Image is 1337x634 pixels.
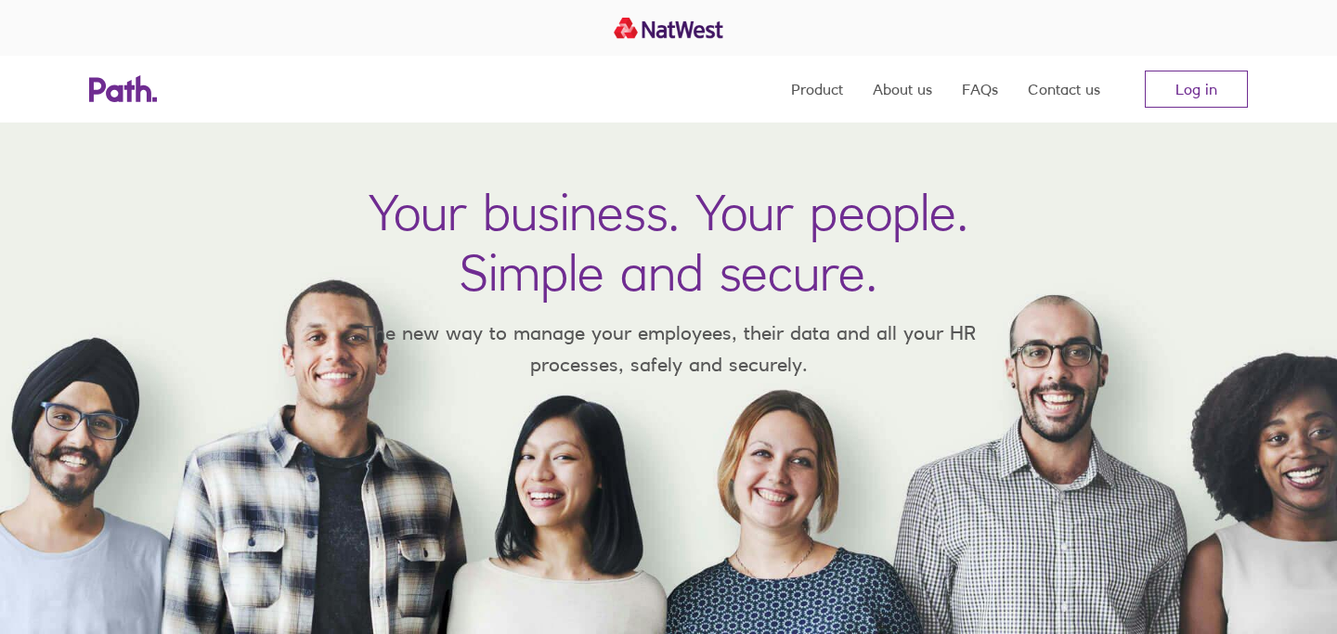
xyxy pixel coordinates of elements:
[791,56,843,123] a: Product
[873,56,932,123] a: About us
[962,56,998,123] a: FAQs
[1028,56,1100,123] a: Contact us
[369,182,968,303] h1: Your business. Your people. Simple and secure.
[334,317,1003,380] p: The new way to manage your employees, their data and all your HR processes, safely and securely.
[1145,71,1248,108] a: Log in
